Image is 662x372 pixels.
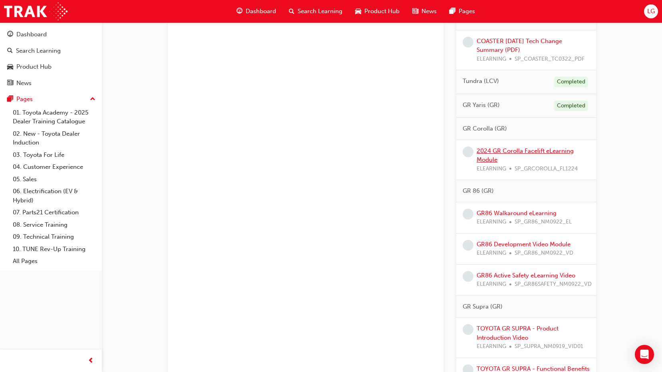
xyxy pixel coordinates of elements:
[477,38,562,54] a: COASTER [DATE] Tech Change Summary (PDF)
[477,164,506,174] span: ELEARNING
[10,161,99,173] a: 04. Customer Experience
[477,55,506,64] span: ELEARNING
[463,186,494,196] span: GR 86 (GR)
[477,147,574,164] a: 2024 GR Corolla Facelift eLearning Module
[16,79,32,88] div: News
[298,7,342,16] span: Search Learning
[554,101,588,111] div: Completed
[10,231,99,243] a: 09. Technical Training
[449,6,455,16] span: pages-icon
[463,77,499,86] span: Tundra (LCV)
[3,76,99,91] a: News
[477,249,506,258] span: ELEARNING
[635,345,654,364] div: Open Intercom Messenger
[355,6,361,16] span: car-icon
[477,342,506,351] span: ELEARNING
[477,218,506,227] span: ELEARNING
[10,185,99,206] a: 06. Electrification (EV & Hybrid)
[463,37,473,47] span: learningRecordVerb_NONE-icon
[10,219,99,231] a: 08. Service Training
[10,206,99,219] a: 07. Parts21 Certification
[515,249,573,258] span: SP_GR86_NM0922_VD
[10,255,99,267] a: All Pages
[443,3,481,20] a: pages-iconPages
[10,128,99,149] a: 02. New - Toyota Dealer Induction
[16,62,52,71] div: Product Hub
[237,6,243,16] span: guage-icon
[463,302,503,311] span: GR Supra (GR)
[477,272,575,279] a: GR86 Active Safety eLearning Video
[644,4,658,18] button: LG
[10,149,99,161] a: 03. Toyota For Life
[282,3,349,20] a: search-iconSearch Learning
[421,7,437,16] span: News
[412,6,418,16] span: news-icon
[7,80,13,87] span: news-icon
[16,30,47,39] div: Dashboard
[515,342,583,351] span: SP_SUPRA_NM0919_VID01
[10,243,99,255] a: 10. TUNE Rev-Up Training
[7,96,13,103] span: pages-icon
[463,240,473,251] span: learningRecordVerb_NONE-icon
[289,6,294,16] span: search-icon
[515,280,592,289] span: SP_GR86SAFETY_NM0922_VD
[364,7,400,16] span: Product Hub
[3,92,99,107] button: Pages
[4,2,68,20] img: Trak
[7,31,13,38] span: guage-icon
[515,55,584,64] span: SP_COASTER_TC0322_PDF
[463,271,473,282] span: learningRecordVerb_NONE-icon
[515,218,572,227] span: SP_GR86_NM0922_EL
[16,46,61,55] div: Search Learning
[554,77,588,87] div: Completed
[406,3,443,20] a: news-iconNews
[10,173,99,186] a: 05. Sales
[88,356,94,366] span: prev-icon
[246,7,276,16] span: Dashboard
[647,7,655,16] span: LG
[3,59,99,74] a: Product Hub
[230,3,282,20] a: guage-iconDashboard
[463,209,473,220] span: learningRecordVerb_NONE-icon
[463,101,500,110] span: GR Yaris (GR)
[459,7,475,16] span: Pages
[3,44,99,58] a: Search Learning
[3,26,99,92] button: DashboardSearch LearningProduct HubNews
[90,94,95,105] span: up-icon
[16,95,33,104] div: Pages
[515,164,578,174] span: SP_GRCOROLLA_FL1224
[349,3,406,20] a: car-iconProduct Hub
[477,210,557,217] a: GR86 Walkaround eLearning
[3,27,99,42] a: Dashboard
[477,241,571,248] a: GR86 Development Video Module
[463,324,473,335] span: learningRecordVerb_NONE-icon
[7,63,13,71] span: car-icon
[7,47,13,55] span: search-icon
[10,107,99,128] a: 01. Toyota Academy - 2025 Dealer Training Catalogue
[463,146,473,157] span: learningRecordVerb_NONE-icon
[463,124,507,133] span: GR Corolla (GR)
[477,325,559,341] a: TOYOTA GR SUPRA - Product Introduction Video
[477,280,506,289] span: ELEARNING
